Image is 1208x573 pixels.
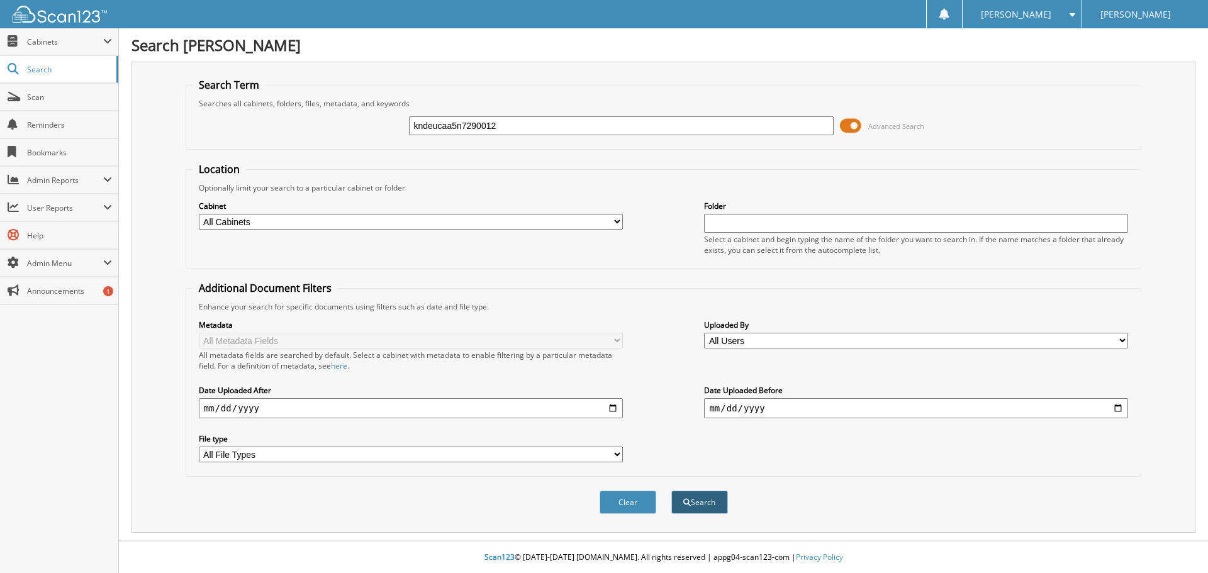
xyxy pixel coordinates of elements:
span: [PERSON_NAME] [1100,11,1171,18]
span: Scan [27,92,112,103]
label: Folder [704,201,1128,211]
label: Date Uploaded Before [704,385,1128,396]
span: Announcements [27,286,112,296]
span: Bookmarks [27,147,112,158]
input: start [199,398,623,418]
label: Uploaded By [704,320,1128,330]
span: Advanced Search [868,121,924,131]
label: Cabinet [199,201,623,211]
span: Admin Menu [27,258,103,269]
span: Help [27,230,112,241]
a: Privacy Policy [796,552,843,562]
span: Reminders [27,120,112,130]
div: Optionally limit your search to a particular cabinet or folder [193,182,1135,193]
div: Searches all cabinets, folders, files, metadata, and keywords [193,98,1135,109]
legend: Additional Document Filters [193,281,338,295]
button: Clear [600,491,656,514]
span: Search [27,64,110,75]
div: © [DATE]-[DATE] [DOMAIN_NAME]. All rights reserved | appg04-scan123-com | [119,542,1208,573]
a: here [331,360,347,371]
legend: Location [193,162,246,176]
span: Cabinets [27,36,103,47]
legend: Search Term [193,78,266,92]
span: Scan123 [484,552,515,562]
div: Select a cabinet and begin typing the name of the folder you want to search in. If the name match... [704,234,1128,255]
div: 1 [103,286,113,296]
span: [PERSON_NAME] [981,11,1051,18]
label: File type [199,433,623,444]
h1: Search [PERSON_NAME] [131,35,1195,55]
span: Admin Reports [27,175,103,186]
label: Date Uploaded After [199,385,623,396]
iframe: Chat Widget [1145,513,1208,573]
button: Search [671,491,728,514]
div: All metadata fields are searched by default. Select a cabinet with metadata to enable filtering b... [199,350,623,371]
div: Enhance your search for specific documents using filters such as date and file type. [193,301,1135,312]
span: User Reports [27,203,103,213]
label: Metadata [199,320,623,330]
input: end [704,398,1128,418]
img: scan123-logo-white.svg [13,6,107,23]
